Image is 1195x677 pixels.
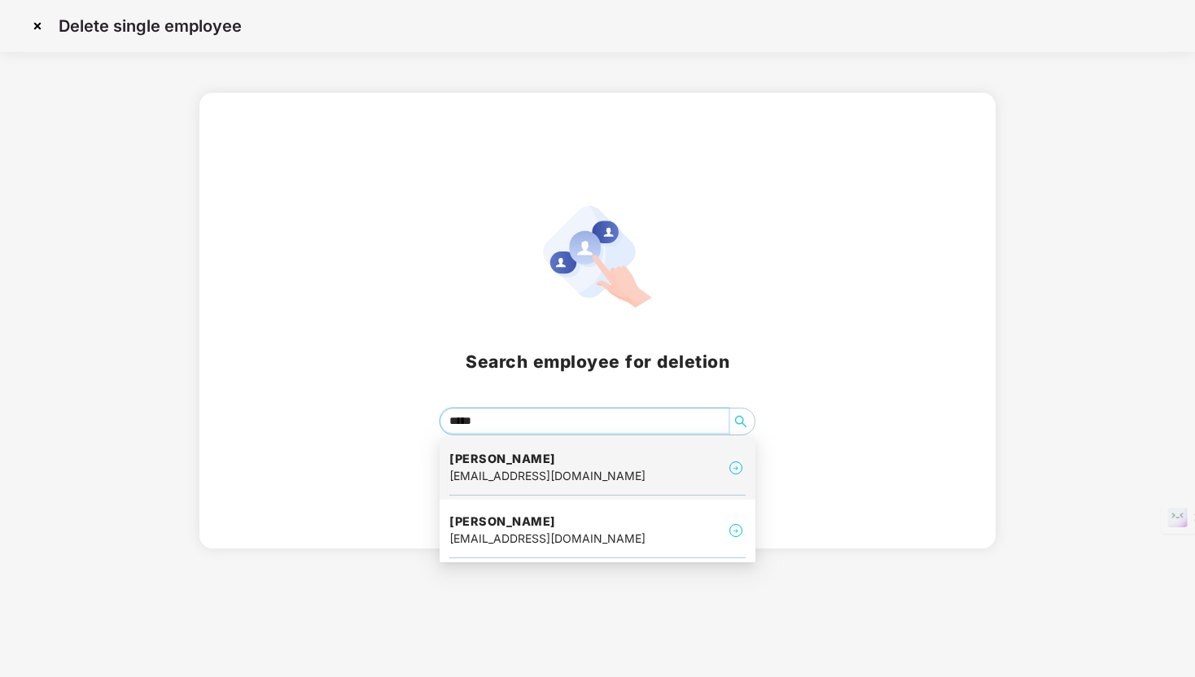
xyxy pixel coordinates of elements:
button: search [728,408,754,435]
h4: [PERSON_NAME] [449,513,646,530]
img: svg+xml;base64,PHN2ZyB4bWxucz0iaHR0cDovL3d3dy53My5vcmcvMjAwMC9zdmciIHdpZHRoPSIyNCIgaGVpZ2h0PSIyNC... [726,521,746,540]
img: svg+xml;base64,PHN2ZyB4bWxucz0iaHR0cDovL3d3dy53My5vcmcvMjAwMC9zdmciIHhtbG5zOnhsaW5rPSJodHRwOi8vd3... [543,206,652,308]
span: search [728,415,754,428]
div: [EMAIL_ADDRESS][DOMAIN_NAME] [449,467,646,485]
p: Delete single employee [59,16,242,36]
div: [EMAIL_ADDRESS][DOMAIN_NAME] [449,530,646,548]
h2: Search employee for deletion [219,348,977,375]
h4: [PERSON_NAME] [449,451,646,467]
img: svg+xml;base64,PHN2ZyBpZD0iQ3Jvc3MtMzJ4MzIiIHhtbG5zPSJodHRwOi8vd3d3LnczLm9yZy8yMDAwL3N2ZyIgd2lkdG... [24,13,50,39]
img: svg+xml;base64,PHN2ZyB4bWxucz0iaHR0cDovL3d3dy53My5vcmcvMjAwMC9zdmciIHdpZHRoPSIyNCIgaGVpZ2h0PSIyNC... [726,458,746,478]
